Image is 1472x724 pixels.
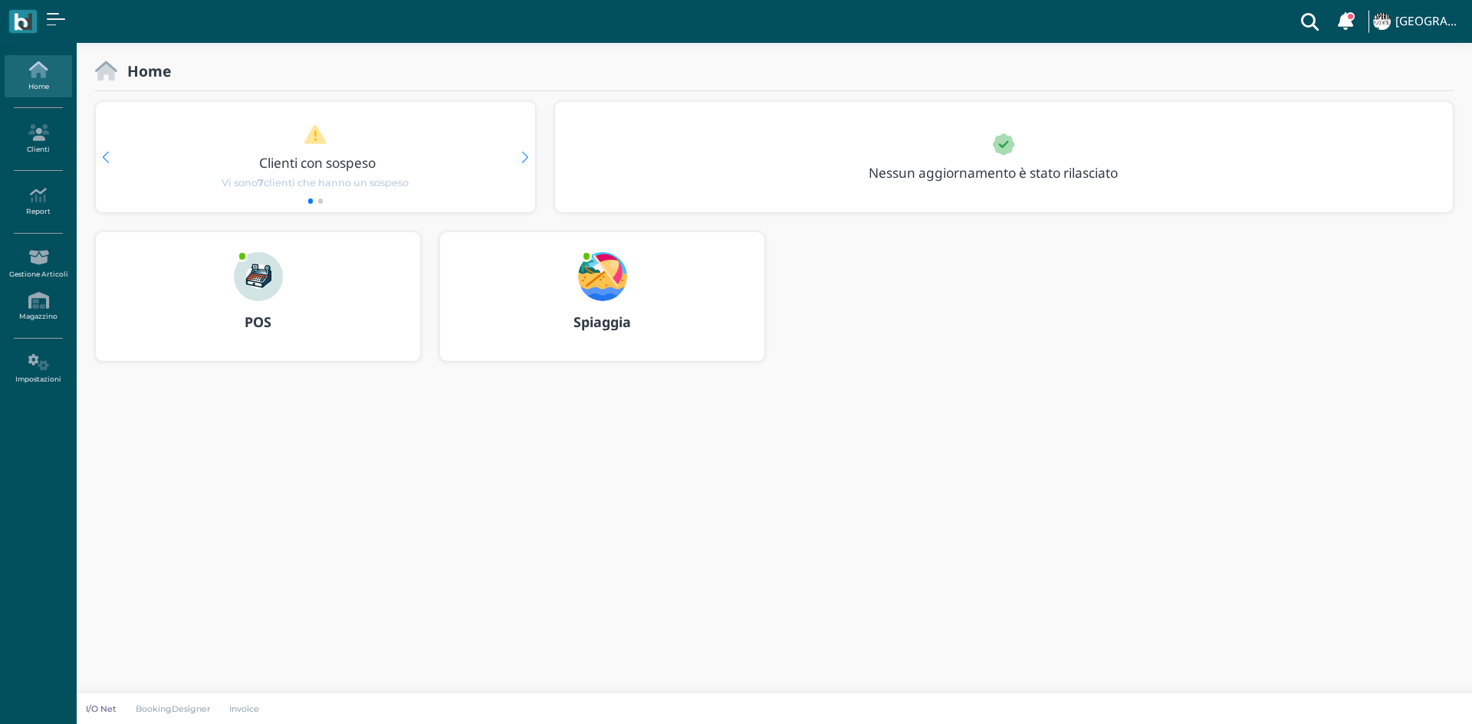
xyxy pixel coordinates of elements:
[5,118,71,160] a: Clienti
[14,13,31,31] img: logo
[573,313,631,331] b: Spiaggia
[234,252,283,301] img: ...
[5,243,71,285] a: Gestione Articoli
[439,231,765,380] a: ... Spiaggia
[5,348,71,390] a: Impostazioni
[128,156,508,170] h3: Clienti con sospeso
[1395,15,1463,28] h4: [GEOGRAPHIC_DATA]
[1373,13,1390,30] img: ...
[117,63,171,79] h2: Home
[555,102,1453,212] div: 1 / 1
[1363,676,1459,711] iframe: Help widget launcher
[245,313,271,331] b: POS
[258,177,264,188] b: 7
[95,231,421,380] a: ... POS
[5,55,71,97] a: Home
[578,252,627,301] img: ...
[5,181,71,223] a: Report
[5,286,71,328] a: Magazzino
[859,165,1153,180] h3: Nessun aggiornamento è stato rilasciato
[96,102,535,212] div: 1 / 2
[521,152,528,163] div: Next slide
[125,124,505,190] a: Clienti con sospeso Vi sono7clienti che hanno un sospeso
[102,152,109,163] div: Previous slide
[222,175,409,190] span: Vi sono clienti che hanno un sospeso
[1371,3,1463,40] a: ... [GEOGRAPHIC_DATA]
